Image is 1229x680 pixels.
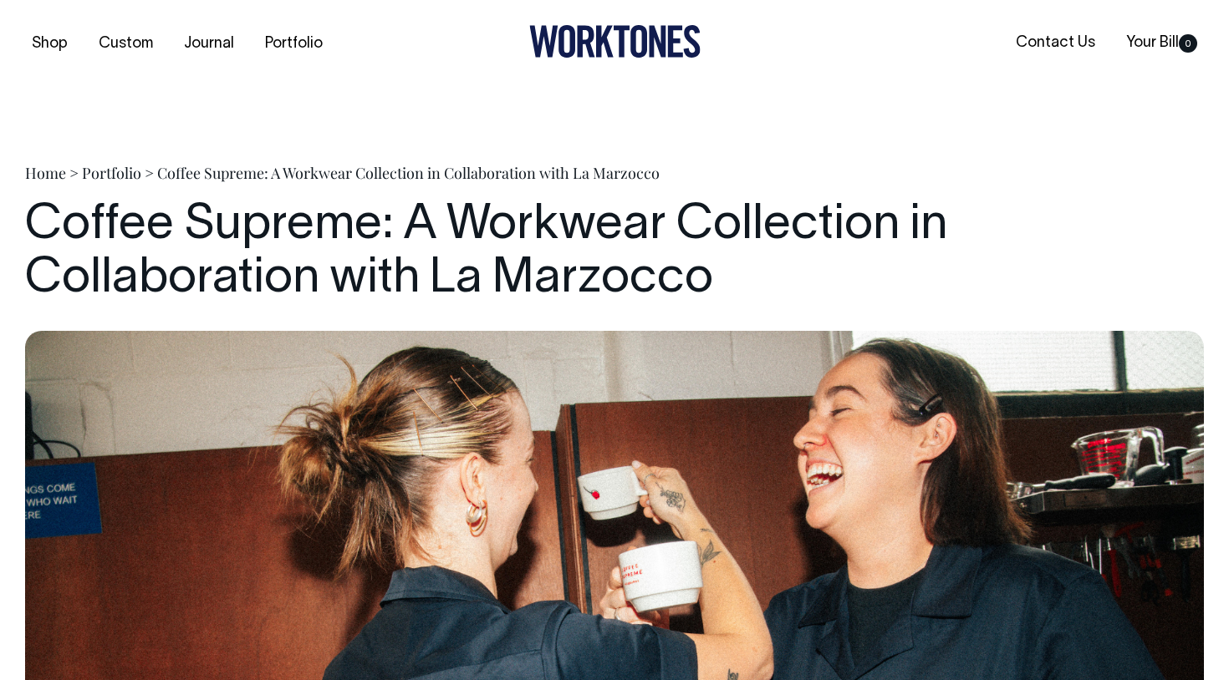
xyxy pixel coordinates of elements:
a: Custom [92,30,160,58]
a: Journal [177,30,241,58]
a: Shop [25,30,74,58]
a: Portfolio [82,163,141,183]
a: Portfolio [258,30,329,58]
a: Your Bill0 [1119,29,1204,57]
a: Home [25,163,66,183]
h1: Coffee Supreme: A Workwear Collection in Collaboration with La Marzocco [25,200,1204,307]
span: Coffee Supreme: A Workwear Collection in Collaboration with La Marzocco [157,163,660,183]
span: > [69,163,79,183]
span: > [145,163,154,183]
a: Contact Us [1009,29,1102,57]
span: 0 [1179,34,1197,53]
